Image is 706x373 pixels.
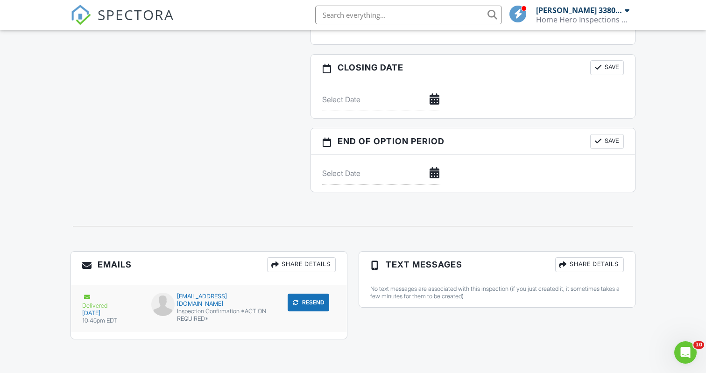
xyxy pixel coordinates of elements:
input: Select Date [322,88,441,111]
div: Inspection Confirmation *ACTION REQUIRED* [151,308,267,323]
div: Home Hero Inspections LLC - VA LIC. 3380001253 [536,15,629,24]
div: Delivered [82,293,140,310]
h3: Emails [71,252,347,278]
span: SPECTORA [98,5,174,24]
a: Delivered [DATE] 10:45pm EDT [EMAIL_ADDRESS][DOMAIN_NAME] Inspection Confirmation *ACTION REQUIRE... [71,285,347,332]
div: [PERSON_NAME] 3380001253 [536,6,622,15]
a: SPECTORA [71,13,174,32]
span: Closing date [338,61,403,74]
div: 10:45pm EDT [82,317,140,324]
button: Save [590,134,624,149]
span: 10 [693,341,704,349]
button: Resend [288,294,329,311]
div: [EMAIL_ADDRESS][DOMAIN_NAME] [151,293,267,308]
iframe: Intercom live chat [674,341,697,364]
input: Select Date [322,162,441,185]
div: No text messages are associated with this inspection (if you just created it, it sometimes takes ... [370,285,624,300]
img: default-user-f0147aede5fd5fa78ca7ade42f37bd4542148d508eef1c3d3ea960f66861d68b.jpg [151,293,175,316]
div: Share Details [267,257,336,272]
button: Save [590,60,624,75]
img: The Best Home Inspection Software - Spectora [71,5,91,25]
div: Share Details [555,257,624,272]
span: End of Option Period [338,135,445,148]
input: Search everything... [315,6,502,24]
h3: Text Messages [359,252,635,278]
div: [DATE] [82,310,140,317]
